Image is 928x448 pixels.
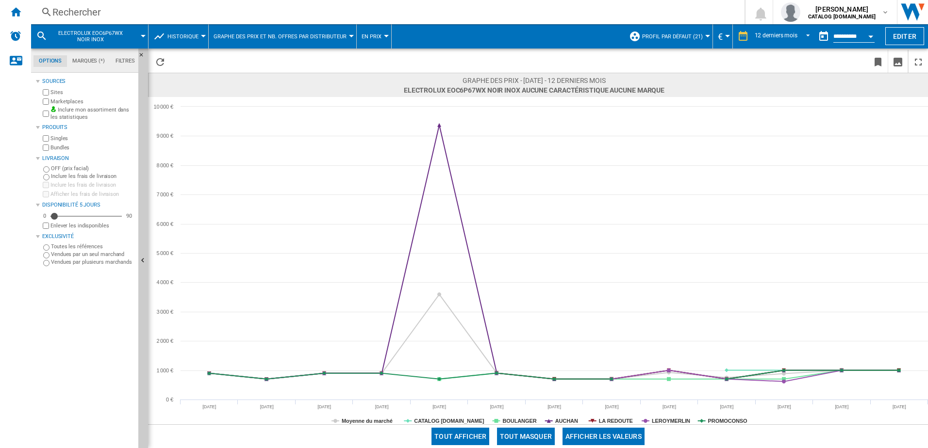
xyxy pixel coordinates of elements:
[154,104,174,110] tspan: 10 000 €
[317,404,331,409] tspan: [DATE]
[547,404,561,409] tspan: [DATE]
[50,222,134,229] label: Enlever les indisponibles
[605,404,619,409] tspan: [DATE]
[835,404,848,409] tspan: [DATE]
[41,212,49,220] div: 0
[43,244,50,251] input: Toutes les références
[43,108,49,120] input: Inclure mon assortiment dans les statistiques
[157,192,173,197] tspan: 7 000 €
[43,182,49,188] input: Inclure les frais de livraison
[43,252,50,258] input: Vendues par un seul marchand
[138,48,150,66] button: Masquer
[157,162,173,168] tspan: 8 000 €
[157,250,173,256] tspan: 5 000 €
[888,50,908,73] button: Télécharger en image
[43,191,49,197] input: Afficher les frais de livraison
[157,338,173,344] tspan: 2 000 €
[157,368,173,373] tspan: 1 000 €
[497,428,555,445] button: Tout masquer
[52,5,719,19] div: Rechercher
[43,98,49,105] input: Marketplaces
[808,14,876,20] b: CATALOG [DOMAIN_NAME]
[652,418,690,424] tspan: LEROYMERLIN
[490,404,504,409] tspan: [DATE]
[51,251,134,258] label: Vendues par un seul marchand
[51,165,134,172] label: OFF (prix facial)
[375,404,389,409] tspan: [DATE]
[781,2,800,22] img: profile.jpg
[362,33,381,40] span: En prix
[157,221,173,227] tspan: 6 000 €
[10,30,21,42] img: alerts-logo.svg
[754,29,814,45] md-select: REPORTS.WIZARD.STEPS.REPORT.STEPS.REPORT_OPTIONS.PERIOD: 12 derniers mois
[50,106,134,121] label: Inclure mon assortiment dans les statistiques
[42,78,134,85] div: Sources
[43,174,50,180] input: Inclure les frais de livraison
[404,85,664,95] span: ELECTROLUX EOC6P67WX NOIR INOX Aucune caractéristique Aucune marque
[599,418,633,424] tspan: LA REDOUTE
[909,50,928,73] button: Plein écran
[43,166,50,173] input: OFF (prix facial)
[778,404,791,409] tspan: [DATE]
[50,181,134,189] label: Inclure les frais de livraison
[42,201,134,209] div: Disponibilité 5 Jours
[153,24,203,48] div: Historique
[51,24,139,48] button: ELECTROLUX EOC6P67WX NOIR INOX
[42,233,134,240] div: Exclusivité
[708,418,747,424] tspan: PROMOCONSO
[150,50,170,73] button: Recharger
[43,223,49,229] input: Afficher les frais de livraison
[51,30,130,43] span: ELECTROLUX EOC6P67WX NOIR INOX
[808,4,876,14] span: [PERSON_NAME]
[362,24,386,48] button: En prix
[166,397,173,402] tspan: 0 €
[50,211,122,221] md-slider: Disponibilité
[868,50,888,73] button: Créer un favoris
[43,89,49,96] input: Sites
[33,55,67,67] md-tab-item: Options
[124,212,134,220] div: 90
[718,32,723,42] span: €
[43,260,50,266] input: Vendues par plusieurs marchands
[431,428,489,445] button: Tout afficher
[42,155,134,162] div: Livraison
[51,173,134,180] label: Inclure les frais de livraison
[629,24,708,48] div: Profil par défaut (21)
[720,404,734,409] tspan: [DATE]
[713,24,733,48] md-menu: Currency
[50,98,134,105] label: Marketplaces
[50,89,134,96] label: Sites
[43,135,49,142] input: Singles
[432,404,446,409] tspan: [DATE]
[414,418,484,424] tspan: CATALOG [DOMAIN_NAME]
[893,404,906,409] tspan: [DATE]
[663,404,676,409] tspan: [DATE]
[42,124,134,131] div: Produits
[50,106,56,112] img: mysite-bg-18x18.png
[167,24,203,48] button: Historique
[862,26,879,44] button: Open calendar
[157,309,173,315] tspan: 3 000 €
[502,418,536,424] tspan: BOULANGER
[43,144,49,151] input: Bundles
[718,24,728,48] button: €
[404,76,664,85] span: Graphe des prix - [DATE] - 12 derniers mois
[36,24,143,48] div: ELECTROLUX EOC6P67WX NOIR INOX
[157,279,173,285] tspan: 4 000 €
[555,418,578,424] tspan: AUCHAN
[202,404,216,409] tspan: [DATE]
[214,33,347,40] span: Graphe des prix et nb. offres par distributeur
[755,32,797,39] div: 12 derniers mois
[51,243,134,250] label: Toutes les références
[50,135,134,142] label: Singles
[50,144,134,151] label: Bundles
[214,24,351,48] button: Graphe des prix et nb. offres par distributeur
[50,191,134,198] label: Afficher les frais de livraison
[342,418,393,424] tspan: Moyenne du marché
[51,258,134,266] label: Vendues par plusieurs marchands
[157,133,173,139] tspan: 9 000 €
[67,55,110,67] md-tab-item: Marques (*)
[110,55,140,67] md-tab-item: Filtres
